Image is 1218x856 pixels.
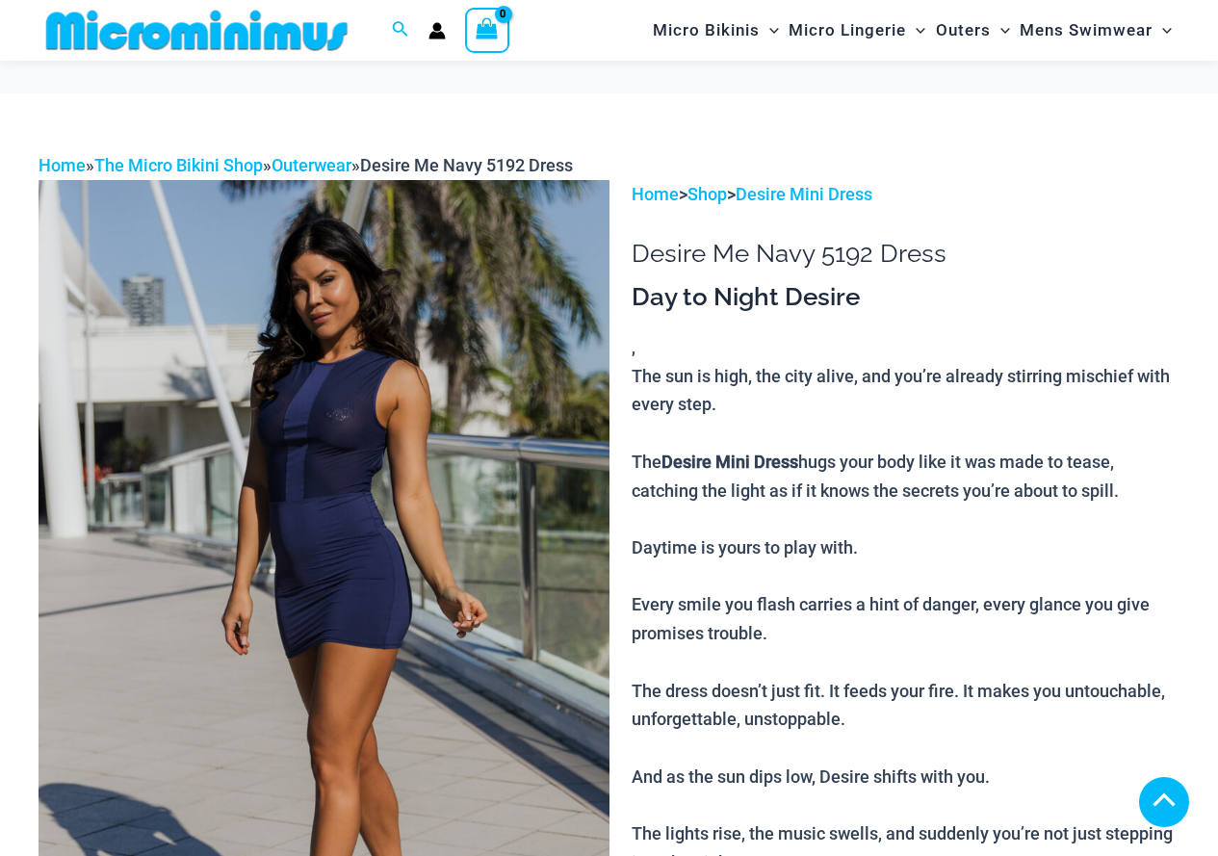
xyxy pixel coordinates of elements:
span: Outers [936,6,991,55]
span: Menu Toggle [1153,6,1172,55]
span: Desire Me Navy 5192 Dress [360,155,573,175]
span: Micro Lingerie [789,6,906,55]
a: The Micro Bikini Shop [94,155,263,175]
h1: Desire Me Navy 5192 Dress [632,239,1179,269]
a: Desire Mini Dress [736,184,872,204]
span: Menu Toggle [906,6,925,55]
p: > > [632,180,1179,209]
a: Home [632,184,679,204]
span: Mens Swimwear [1020,6,1153,55]
b: Desire Mini Dress [661,452,798,472]
span: Micro Bikinis [653,6,760,55]
a: View Shopping Cart, empty [465,8,509,52]
span: Menu Toggle [991,6,1010,55]
img: MM SHOP LOGO FLAT [39,9,355,52]
a: Search icon link [392,18,409,42]
a: Shop [687,184,727,204]
span: » » » [39,155,573,175]
h3: Day to Night Desire [632,281,1179,314]
a: Outerwear [272,155,351,175]
a: Micro BikinisMenu ToggleMenu Toggle [648,6,784,55]
a: OutersMenu ToggleMenu Toggle [931,6,1015,55]
a: Home [39,155,86,175]
a: Micro LingerieMenu ToggleMenu Toggle [784,6,930,55]
a: Account icon link [428,22,446,39]
a: Mens SwimwearMenu ToggleMenu Toggle [1015,6,1177,55]
span: Menu Toggle [760,6,779,55]
nav: Site Navigation [645,3,1179,58]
